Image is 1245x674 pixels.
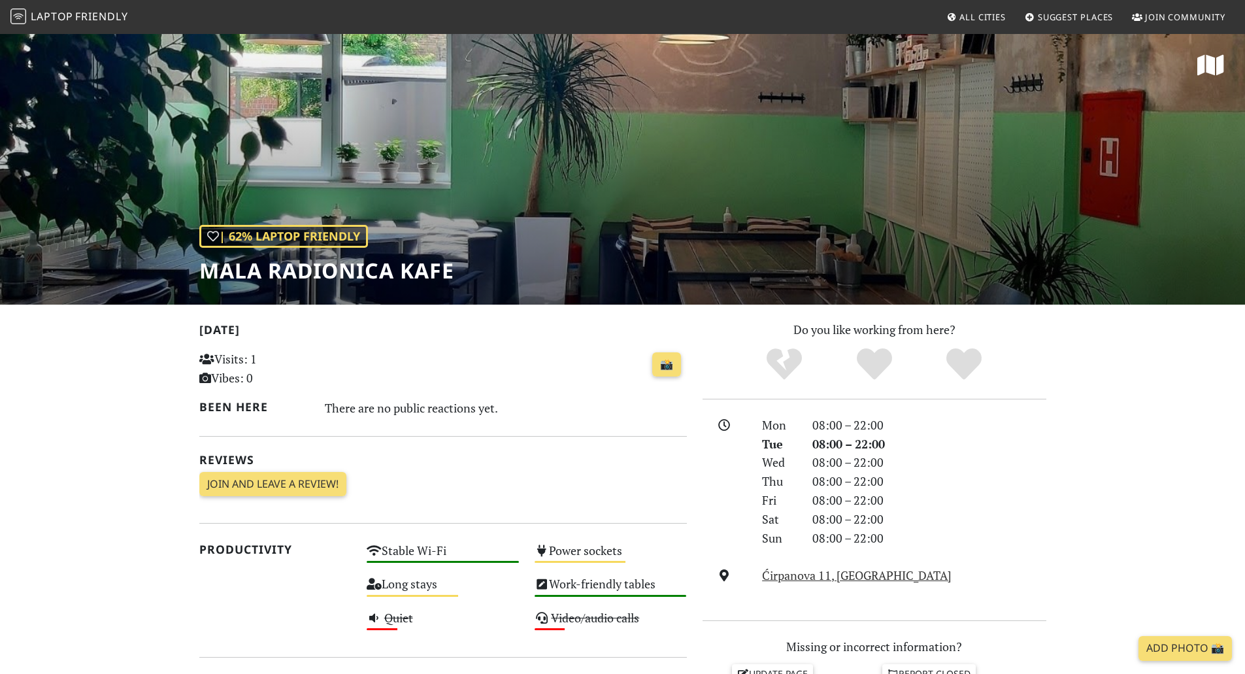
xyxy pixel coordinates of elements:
div: Wed [754,453,804,472]
div: Yes [829,346,920,382]
a: Join and leave a review! [199,472,346,497]
span: Friendly [75,9,127,24]
div: Definitely! [919,346,1009,382]
div: 08:00 – 22:00 [805,435,1054,454]
a: All Cities [941,5,1011,29]
div: Long stays [359,573,527,607]
div: There are no public reactions yet. [325,397,687,418]
s: Video/audio calls [551,610,639,626]
div: Stable Wi-Fi [359,540,527,573]
div: Power sockets [527,540,695,573]
a: Add Photo 📸 [1138,636,1232,661]
div: 08:00 – 22:00 [805,472,1054,491]
h2: Been here [199,400,310,414]
span: Join Community [1145,11,1225,23]
div: Mon [754,416,804,435]
h2: [DATE] [199,323,687,342]
span: Laptop [31,9,73,24]
p: Visits: 1 Vibes: 0 [199,350,352,388]
img: LaptopFriendly [10,8,26,24]
div: | 62% Laptop Friendly [199,225,368,248]
div: 08:00 – 22:00 [805,529,1054,548]
a: LaptopFriendly LaptopFriendly [10,6,128,29]
div: 08:00 – 22:00 [805,491,1054,510]
div: Fri [754,491,804,510]
div: Thu [754,472,804,491]
div: 08:00 – 22:00 [805,453,1054,472]
h2: Reviews [199,453,687,467]
p: Do you like working from here? [703,320,1046,339]
div: No [739,346,829,382]
a: Ćirpanova 11, [GEOGRAPHIC_DATA] [762,567,952,583]
span: All Cities [959,11,1006,23]
p: Missing or incorrect information? [703,637,1046,656]
h2: Productivity [199,543,352,556]
s: Quiet [384,610,413,626]
div: Tue [754,435,804,454]
div: Sat [754,510,804,529]
div: 08:00 – 22:00 [805,510,1054,529]
a: 📸 [652,352,681,377]
div: Sun [754,529,804,548]
span: Suggest Places [1038,11,1114,23]
a: Join Community [1127,5,1231,29]
div: 08:00 – 22:00 [805,416,1054,435]
h1: Mala Radionica Kafe [199,258,454,283]
a: Suggest Places [1020,5,1119,29]
div: Work-friendly tables [527,573,695,607]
